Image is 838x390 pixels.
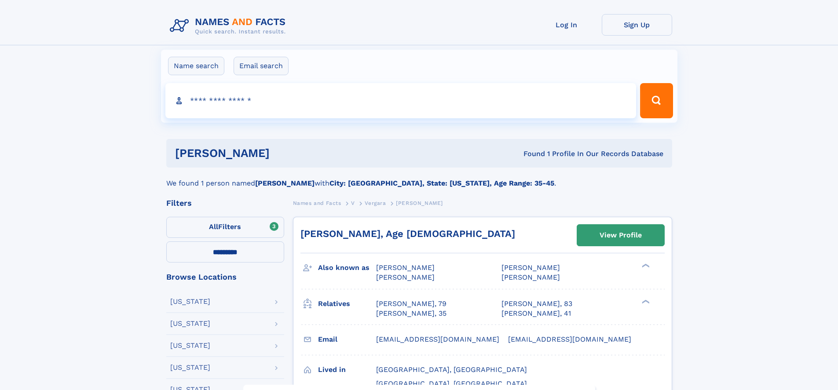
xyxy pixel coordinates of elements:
[501,273,560,281] span: [PERSON_NAME]
[234,57,289,75] label: Email search
[376,299,446,309] a: [PERSON_NAME], 79
[501,299,572,309] a: [PERSON_NAME], 83
[318,332,376,347] h3: Email
[175,148,397,159] h1: [PERSON_NAME]
[351,200,355,206] span: V
[165,83,637,118] input: search input
[501,309,571,318] a: [PERSON_NAME], 41
[577,225,664,246] a: View Profile
[531,14,602,36] a: Log In
[501,263,560,272] span: [PERSON_NAME]
[170,342,210,349] div: [US_STATE]
[376,335,499,343] span: [EMAIL_ADDRESS][DOMAIN_NAME]
[166,199,284,207] div: Filters
[318,362,376,377] h3: Lived in
[166,273,284,281] div: Browse Locations
[600,225,642,245] div: View Profile
[318,260,376,275] h3: Also known as
[168,57,224,75] label: Name search
[166,14,293,38] img: Logo Names and Facts
[209,222,218,231] span: All
[376,309,446,318] a: [PERSON_NAME], 35
[293,197,341,208] a: Names and Facts
[508,335,631,343] span: [EMAIL_ADDRESS][DOMAIN_NAME]
[170,298,210,305] div: [US_STATE]
[376,379,527,388] span: [GEOGRAPHIC_DATA], [GEOGRAPHIC_DATA]
[365,197,386,208] a: Vergara
[602,14,672,36] a: Sign Up
[255,179,315,187] b: [PERSON_NAME]
[376,365,527,374] span: [GEOGRAPHIC_DATA], [GEOGRAPHIC_DATA]
[640,299,650,304] div: ❯
[376,263,435,272] span: [PERSON_NAME]
[166,168,672,189] div: We found 1 person named with .
[640,83,673,118] button: Search Button
[396,149,663,159] div: Found 1 Profile In Our Records Database
[376,273,435,281] span: [PERSON_NAME]
[396,200,443,206] span: [PERSON_NAME]
[329,179,554,187] b: City: [GEOGRAPHIC_DATA], State: [US_STATE], Age Range: 35-45
[365,200,386,206] span: Vergara
[318,296,376,311] h3: Relatives
[351,197,355,208] a: V
[170,320,210,327] div: [US_STATE]
[640,263,650,269] div: ❯
[170,364,210,371] div: [US_STATE]
[300,228,515,239] a: [PERSON_NAME], Age [DEMOGRAPHIC_DATA]
[166,217,284,238] label: Filters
